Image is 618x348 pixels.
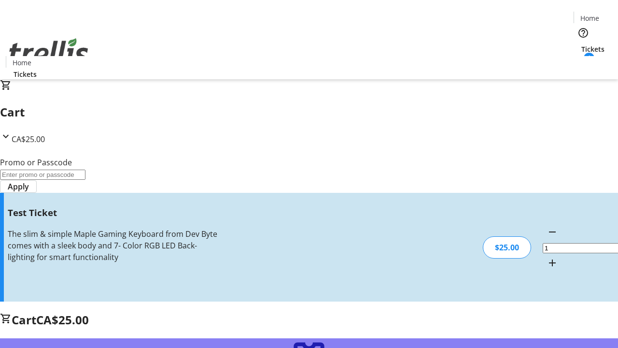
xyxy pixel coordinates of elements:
div: $25.00 [483,236,531,259]
a: Home [574,13,605,23]
a: Tickets [6,69,44,79]
span: Apply [8,181,29,192]
span: Tickets [581,44,604,54]
span: Home [13,58,31,68]
span: Home [580,13,599,23]
span: CA$25.00 [12,134,45,145]
a: Home [6,58,37,68]
div: The slim & simple Maple Gaming Keyboard from Dev Byte comes with a sleek body and 7- Color RGB LE... [8,228,219,263]
h3: Test Ticket [8,206,219,219]
button: Increment by one [543,253,562,273]
span: CA$25.00 [36,312,89,328]
span: Tickets [14,69,37,79]
button: Decrement by one [543,222,562,242]
a: Tickets [574,44,612,54]
button: Cart [574,54,593,73]
button: Help [574,23,593,43]
img: Orient E2E Organization kN1tKJHOwe's Logo [6,28,92,76]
